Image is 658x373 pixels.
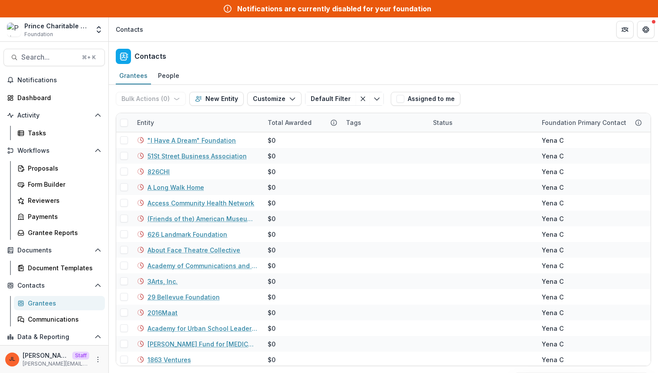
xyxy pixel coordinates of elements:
button: Open entity switcher [93,21,105,38]
div: Yena C [542,230,564,239]
button: Customize [247,92,302,106]
div: $0 [268,261,275,270]
a: Reviewers [14,193,105,208]
div: Yena C [542,136,564,145]
div: $0 [268,292,275,302]
button: Assigned to me [391,92,460,106]
a: 51St Street Business Association [148,151,247,161]
span: Documents [17,247,91,254]
div: Status [428,113,537,132]
a: Access Community Health Network [148,198,254,208]
button: Open Workflows [3,144,105,158]
button: Bulk Actions (0) [116,92,186,106]
span: Activity [17,112,91,119]
a: 29 Bellevue Foundation [148,292,220,302]
button: Open Data & Reporting [3,330,105,344]
a: (Friends of the) American Museum in [GEOGRAPHIC_DATA] [148,214,257,223]
button: Notifications [3,73,105,87]
a: Dashboard [3,91,105,105]
img: Prince Charitable Trusts [7,23,21,37]
div: Form Builder [28,180,98,189]
div: Yena C [542,151,564,161]
div: Yena C [542,167,564,176]
a: Communications [14,312,105,326]
div: Notifications are currently disabled for your foundation [237,3,431,14]
button: Open Contacts [3,279,105,292]
a: 1863 Ventures [148,355,191,364]
div: Yena C [542,198,564,208]
div: Entity [132,113,262,132]
a: Document Templates [14,261,105,275]
div: Foundation Primary Contact [537,113,645,132]
div: Yena C [542,355,564,364]
div: Yena C [542,308,564,317]
div: $0 [268,324,275,333]
div: Yena C [542,277,564,286]
a: 3Arts, Inc. [148,277,178,286]
button: More [93,354,103,365]
div: Grantees [28,299,98,308]
div: Dashboard [17,93,98,102]
button: Clear filter [356,92,370,106]
a: A Long Walk Home [148,183,204,192]
div: Communications [28,315,98,324]
p: Staff [72,352,89,360]
span: Search... [21,53,77,61]
a: About Face Theatre Collective [148,245,240,255]
div: Entity [132,118,159,127]
a: Grantees [14,296,105,310]
a: [PERSON_NAME] Fund for [MEDICAL_DATA] Research [148,339,257,349]
div: Tags [341,113,428,132]
span: Foundation [24,30,53,38]
div: Yena C [542,324,564,333]
div: Grantees [116,69,151,82]
a: 826CHI [148,167,170,176]
div: Reviewers [28,196,98,205]
div: Total Awarded [262,118,317,127]
a: Academy for Urban School Leadership [148,324,257,333]
div: Yena C [542,245,564,255]
a: Tasks [14,126,105,140]
a: Proposals [14,161,105,175]
div: Jeanne Locker [9,356,15,362]
div: Proposals [28,164,98,173]
span: Notifications [17,77,101,84]
div: Payments [28,212,98,221]
div: Total Awarded [262,113,341,132]
h2: Contacts [134,52,166,60]
a: "I Have A Dream" Foundation [148,136,236,145]
div: $0 [268,198,275,208]
div: $0 [268,355,275,364]
div: $0 [268,245,275,255]
button: Partners [616,21,634,38]
div: Prince Charitable Trusts [24,21,89,30]
div: Grantee Reports [28,228,98,237]
div: ⌘ + K [80,53,97,62]
div: Foundation Primary Contact [537,118,631,127]
div: $0 [268,277,275,286]
p: [PERSON_NAME] [23,351,69,360]
a: 626 Landmark Foundation [148,230,227,239]
span: Workflows [17,147,91,155]
button: Toggle menu [370,92,384,106]
span: Contacts [17,282,91,289]
div: $0 [268,308,275,317]
div: $0 [268,230,275,239]
div: Tasks [28,128,98,138]
span: Data & Reporting [17,333,91,341]
button: Search... [3,49,105,66]
button: Open Documents [3,243,105,257]
a: Form Builder [14,177,105,192]
div: Document Templates [28,263,98,272]
div: $0 [268,167,275,176]
a: Grantee Reports [14,225,105,240]
div: Yena C [542,214,564,223]
div: $0 [268,136,275,145]
div: $0 [268,214,275,223]
div: People [154,69,183,82]
div: Yena C [542,339,564,349]
a: Academy of Communications and Technology Charter School, The [148,261,257,270]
